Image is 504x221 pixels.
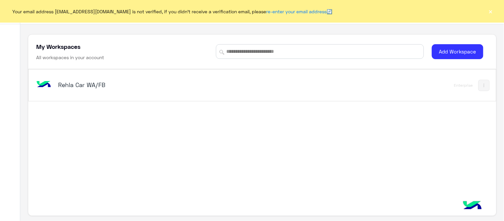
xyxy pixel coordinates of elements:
img: hulul-logo.png [461,194,484,218]
div: Enterprise [454,83,473,88]
h6: All workspaces in your account [36,54,104,61]
img: bot image [35,76,53,94]
button: × [487,8,494,15]
span: Your email address [EMAIL_ADDRESS][DOMAIN_NAME] is not verified, if you didn't receive a verifica... [13,8,333,15]
a: re-enter your email address [266,9,327,14]
h5: Rehla Car WA/FB [58,81,222,89]
button: Add Workspace [432,44,483,59]
h5: My Workspaces [36,43,80,51]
